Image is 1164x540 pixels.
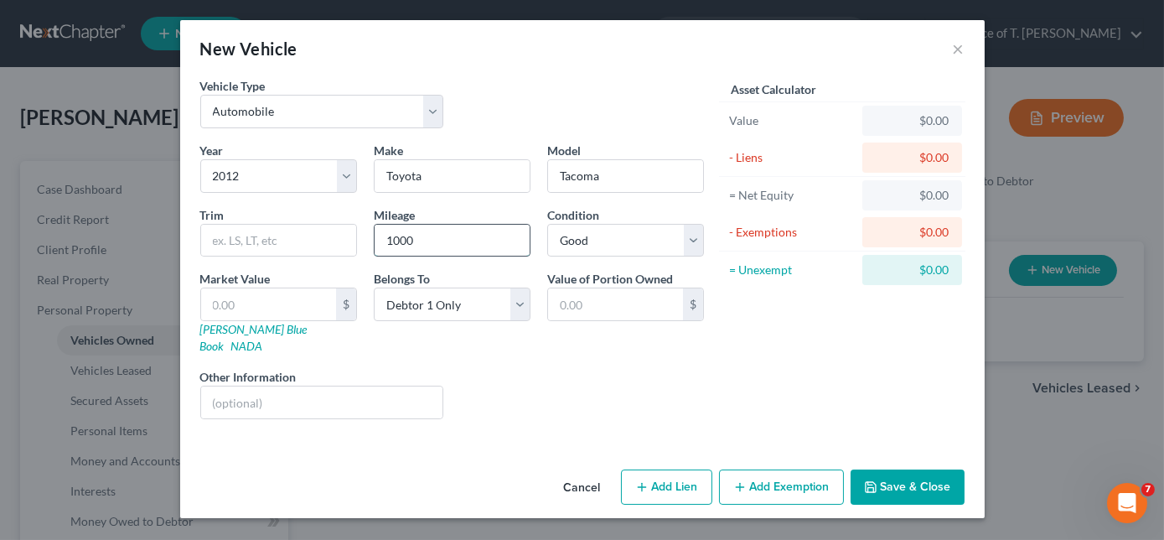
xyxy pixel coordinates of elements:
div: $0.00 [876,262,949,278]
span: Messages [139,428,197,439]
label: Value of Portion Owned [547,270,673,288]
button: Help [224,386,335,453]
button: Add Exemption [719,470,844,505]
div: $0.00 [876,224,949,241]
div: Statement of Financial Affairs - Payments Made in the Last 90 days [34,324,281,359]
span: Make [374,143,403,158]
img: Profile image for Lindsey [243,27,277,60]
label: Year [200,142,224,159]
p: How can we help? [34,148,302,176]
input: 0.00 [548,288,683,320]
div: Send us a message [34,211,280,229]
input: (optional) [201,387,443,418]
label: Other Information [200,368,297,386]
div: Send us a messageWe typically reply in a few hours [17,197,318,261]
button: × [953,39,965,59]
div: = Net Equity [729,187,856,204]
img: logo [34,36,146,54]
label: Model [547,142,581,159]
img: Profile image for James [211,27,245,60]
span: Search for help [34,285,136,303]
input: ex. LS, LT, etc [201,225,356,257]
a: [PERSON_NAME] Blue Book [200,322,308,353]
div: = Unexempt [729,262,856,278]
a: NADA [231,339,263,353]
button: Save & Close [851,470,965,505]
label: Trim [200,206,225,224]
span: Belongs To [374,272,430,286]
input: ex. Altima [548,160,703,192]
iframe: Intercom live chat [1107,483,1147,523]
span: Home [37,428,75,439]
div: Attorney's Disclosure of Compensation [24,366,311,397]
div: - Liens [729,149,856,166]
span: 7 [1141,483,1155,496]
div: $ [683,288,703,320]
div: Attorney's Disclosure of Compensation [34,372,281,390]
img: Profile image for Emma [179,27,213,60]
div: New Vehicle [200,37,297,60]
p: Hi there! [34,119,302,148]
div: We typically reply in a few hours [34,229,280,247]
label: Asset Calculator [731,80,816,98]
input: 0.00 [201,288,336,320]
label: Condition [547,206,599,224]
div: - Exemptions [729,224,856,241]
button: Search for help [24,277,311,310]
input: ex. Nissan [375,160,530,192]
label: Vehicle Type [200,77,266,95]
div: Value [729,112,856,129]
span: Help [266,428,292,439]
div: Statement of Financial Affairs - Payments Made in the Last 90 days [24,317,311,366]
div: $0.00 [876,112,949,129]
button: Cancel [551,471,614,505]
input: -- [375,225,530,257]
div: Close [288,27,318,57]
label: Mileage [374,206,415,224]
button: Messages [111,386,223,453]
label: Market Value [200,270,271,288]
div: $0.00 [876,149,949,166]
div: $0.00 [876,187,949,204]
button: Add Lien [621,470,712,505]
div: $ [336,288,356,320]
